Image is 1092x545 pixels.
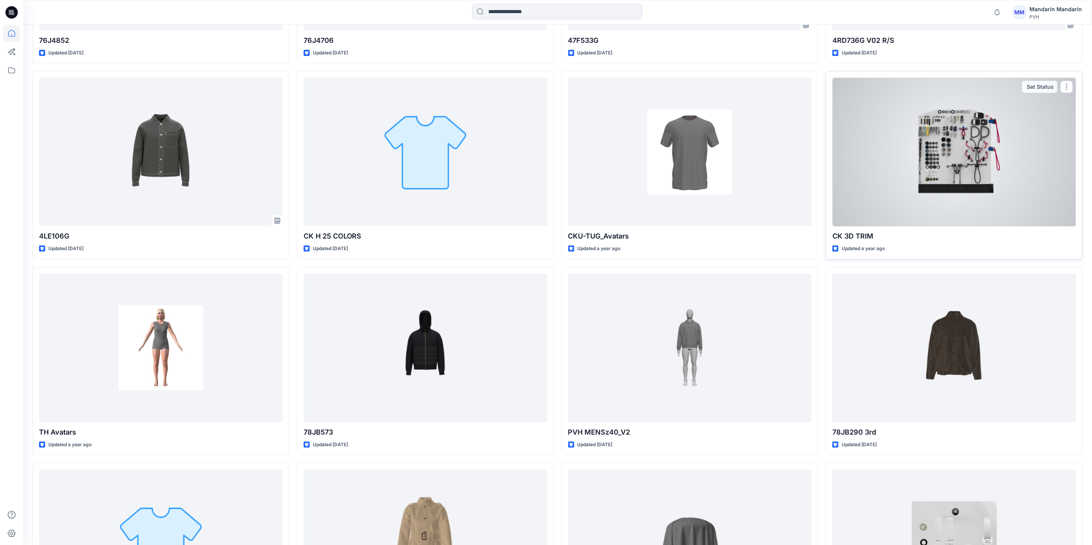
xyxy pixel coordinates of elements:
[577,245,621,253] p: Updated a year ago
[832,231,1076,242] p: CK 3D TRIM
[577,441,613,449] p: Updated [DATE]
[832,78,1076,226] a: CK 3D TRIM
[1030,14,1082,20] div: PVH
[568,78,812,226] a: CKU-TUG_Avatars
[39,274,283,422] a: TH Avatars
[832,35,1076,46] p: 4RD736G V02 R/S
[304,427,547,438] p: 78JB573
[304,35,547,46] p: 76J4706
[304,274,547,422] a: 78JB573
[568,274,812,422] a: PVH MENSz40_V2
[832,427,1076,438] p: 78JB290 3rd
[48,441,92,449] p: Updated a year ago
[313,441,348,449] p: Updated [DATE]
[842,441,877,449] p: Updated [DATE]
[842,245,885,253] p: Updated a year ago
[1013,5,1027,19] div: MM
[832,274,1076,422] a: 78JB290 3rd
[568,231,812,242] p: CKU-TUG_Avatars
[577,49,613,57] p: Updated [DATE]
[313,245,348,253] p: Updated [DATE]
[313,49,348,57] p: Updated [DATE]
[304,231,547,242] p: CK H 25 COLORS
[39,35,283,46] p: 76J4852
[568,427,812,438] p: PVH MENSz40_V2
[39,78,283,226] a: 4LE106G
[842,49,877,57] p: Updated [DATE]
[48,245,83,253] p: Updated [DATE]
[304,78,547,226] a: CK H 25 COLORS
[39,427,283,438] p: TH Avatars
[1030,5,1082,14] div: Mandarin Mandarin
[39,231,283,242] p: 4LE106G
[568,35,812,46] p: 47F533G
[48,49,83,57] p: Updated [DATE]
